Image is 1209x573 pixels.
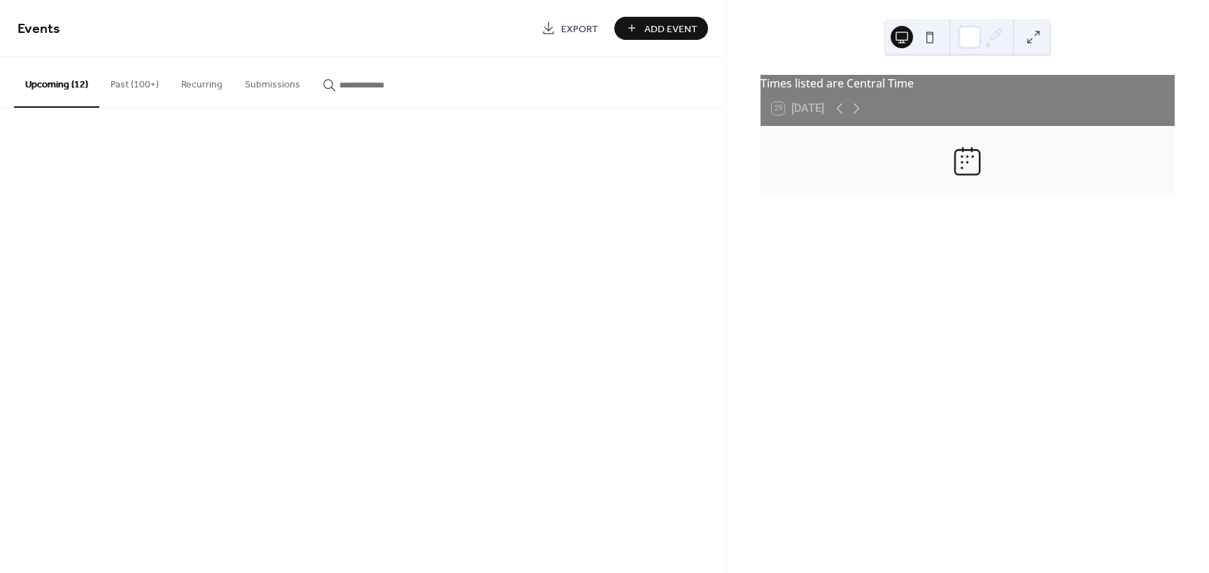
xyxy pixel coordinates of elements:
[531,17,609,40] a: Export
[99,57,170,106] button: Past (100+)
[761,75,1175,92] div: Times listed are Central Time
[614,17,708,40] button: Add Event
[561,22,598,36] span: Export
[14,57,99,108] button: Upcoming (12)
[17,15,60,43] span: Events
[170,57,234,106] button: Recurring
[234,57,311,106] button: Submissions
[644,22,698,36] span: Add Event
